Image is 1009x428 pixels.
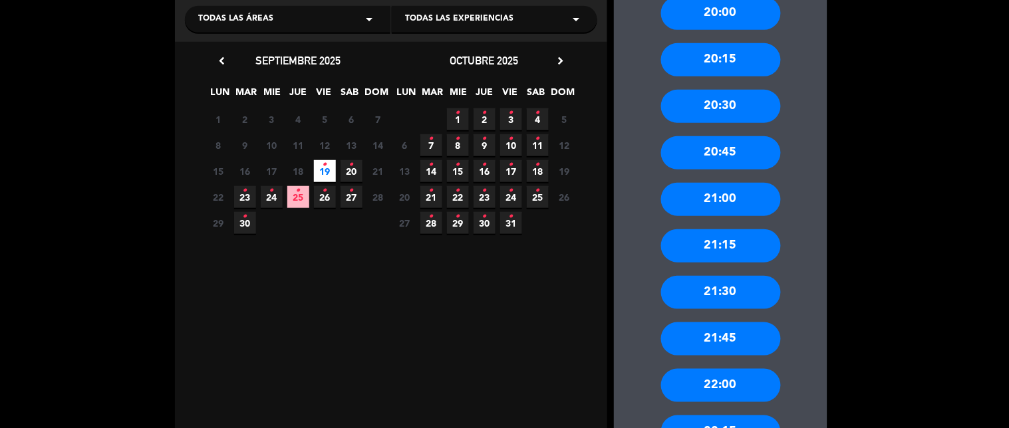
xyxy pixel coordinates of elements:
[447,186,469,208] span: 22
[349,180,354,201] i: •
[323,180,327,201] i: •
[482,128,487,150] i: •
[535,128,540,150] i: •
[422,84,444,106] span: MAR
[474,160,496,182] span: 16
[314,160,336,182] span: 19
[429,128,434,150] i: •
[509,128,513,150] i: •
[661,229,781,263] div: 21:15
[482,180,487,201] i: •
[341,186,362,208] span: 27
[365,84,387,106] span: DOM
[349,154,354,175] i: •
[553,160,575,182] span: 19
[314,186,336,208] span: 26
[394,134,416,156] span: 6
[661,90,781,123] div: 20:30
[243,206,247,227] i: •
[474,134,496,156] span: 9
[313,84,335,106] span: VIE
[448,84,470,106] span: MIE
[509,154,513,175] i: •
[405,13,513,26] span: Todas las experiencias
[341,134,362,156] span: 13
[456,206,460,227] i: •
[450,54,519,67] span: octubre 2025
[661,136,781,169] div: 20:45
[474,186,496,208] span: 23
[661,322,781,356] div: 21:45
[296,180,301,201] i: •
[456,180,460,201] i: •
[367,134,389,156] span: 14
[456,154,460,175] i: •
[339,84,361,106] span: SAB
[394,160,416,182] span: 13
[553,54,567,68] i: chevron_right
[527,108,549,130] span: 4
[269,180,274,201] i: •
[429,154,434,175] i: •
[535,180,540,201] i: •
[261,186,283,208] span: 24
[287,160,309,182] span: 18
[568,11,584,27] i: arrow_drop_down
[500,134,522,156] span: 10
[535,154,540,175] i: •
[255,54,341,67] span: septiembre 2025
[208,134,229,156] span: 8
[429,206,434,227] i: •
[474,212,496,234] span: 30
[367,160,389,182] span: 21
[234,186,256,208] span: 23
[420,134,442,156] span: 7
[287,186,309,208] span: 25
[361,11,377,27] i: arrow_drop_down
[535,102,540,124] i: •
[210,84,231,106] span: LUN
[420,212,442,234] span: 28
[198,13,273,26] span: Todas las áreas
[394,212,416,234] span: 27
[509,180,513,201] i: •
[500,212,522,234] span: 31
[314,108,336,130] span: 5
[661,43,781,76] div: 20:15
[509,102,513,124] i: •
[482,154,487,175] i: •
[314,134,336,156] span: 12
[509,206,513,227] i: •
[261,134,283,156] span: 10
[447,108,469,130] span: 1
[208,186,229,208] span: 22
[243,180,247,201] i: •
[208,160,229,182] span: 15
[447,134,469,156] span: 8
[287,108,309,130] span: 4
[234,212,256,234] span: 30
[661,183,781,216] div: 21:00
[367,108,389,130] span: 7
[234,134,256,156] span: 9
[208,212,229,234] span: 29
[553,134,575,156] span: 12
[208,108,229,130] span: 1
[261,160,283,182] span: 17
[661,369,781,402] div: 22:00
[527,134,549,156] span: 11
[500,108,522,130] span: 3
[482,102,487,124] i: •
[323,154,327,175] i: •
[287,84,309,106] span: JUE
[553,186,575,208] span: 26
[500,186,522,208] span: 24
[234,160,256,182] span: 16
[661,276,781,309] div: 21:30
[341,160,362,182] span: 20
[456,102,460,124] i: •
[447,212,469,234] span: 29
[527,186,549,208] span: 25
[261,84,283,106] span: MIE
[420,160,442,182] span: 14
